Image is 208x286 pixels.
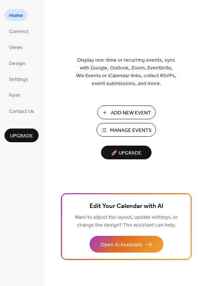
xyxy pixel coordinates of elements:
[110,127,152,134] span: Manage Events
[4,89,25,101] a: Form
[101,241,142,249] span: Open AI Assistant
[90,201,163,212] span: Edit Your Calendar with AI
[9,108,34,116] span: Contact Us
[97,105,156,119] button: Add New Event
[105,148,147,158] span: 🚀 Upgrade
[90,236,163,253] button: Open AI Assistant
[4,57,30,69] a: Design
[9,12,23,20] span: Home
[4,41,27,53] a: Views
[4,129,39,142] button: Upgrade
[9,76,28,84] span: Settings
[4,9,27,21] a: Home
[4,105,39,117] a: Contact Us
[4,25,33,37] a: Connect
[4,73,33,85] a: Settings
[76,56,176,88] span: Display one-time or recurring events, sync with Google, Outlook, Zoom, Eventbrite, Wix Events or ...
[9,44,23,52] span: Views
[97,123,156,137] button: Manage Events
[10,132,33,140] span: Upgrade
[111,109,151,117] span: Add New Event
[9,28,29,36] span: Connect
[101,146,152,159] button: 🚀 Upgrade
[75,212,178,230] span: Want to adjust the layout, update settings, or change the design? The assistant can help.
[9,60,25,68] span: Design
[9,92,20,100] span: Form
